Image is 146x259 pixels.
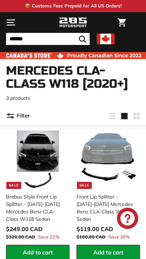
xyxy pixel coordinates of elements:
[23,249,53,256] span: Add to cart
[59,17,87,29] img: Logo_285_Motorsport_areodynamics_components
[6,108,30,125] button: Filter
[6,225,43,232] span: $249.00 CAD
[6,64,140,91] h1: Mercedes CLA-Class W118 [2020+]
[6,193,65,223] div: Brabus Style Front Lip Splitter - [DATE]-[DATE] Mercedes Benz CLA-Class W118 Sedan
[25,2,122,10] p: 📦 Customs Fees Prepaid for All US Orders!
[108,234,130,240] span: Save 26%
[79,131,137,189] img: mercedes front lip
[6,182,21,189] div: Sale
[38,234,60,240] span: Save 22%
[6,234,35,240] span: $320.00 CAD
[77,128,140,245] a: Sale mercedes front lip Front Lip Splitter - [DATE]-[DATE] Mercedes Benz CLA-Class W118 Sedan Sav...
[77,225,113,232] span: $119.00 CAD
[93,249,123,256] span: Add to cart
[77,234,106,240] span: $160.00 CAD
[6,128,69,245] a: Sale Brabus Style Front Lip Splitter - [DATE]-[DATE] Mercedes Benz CLA-Class W118 Sedan Save 22%
[77,193,136,223] div: Front Lip Splitter - [DATE]-[DATE] Mercedes Benz CLA-Class W118 Sedan
[114,12,129,33] a: Cart
[77,182,92,189] div: Sale
[6,33,90,45] input: Search
[115,208,140,231] inbox-online-store-chat: Shopify online store chat
[6,94,140,102] p: 3 products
